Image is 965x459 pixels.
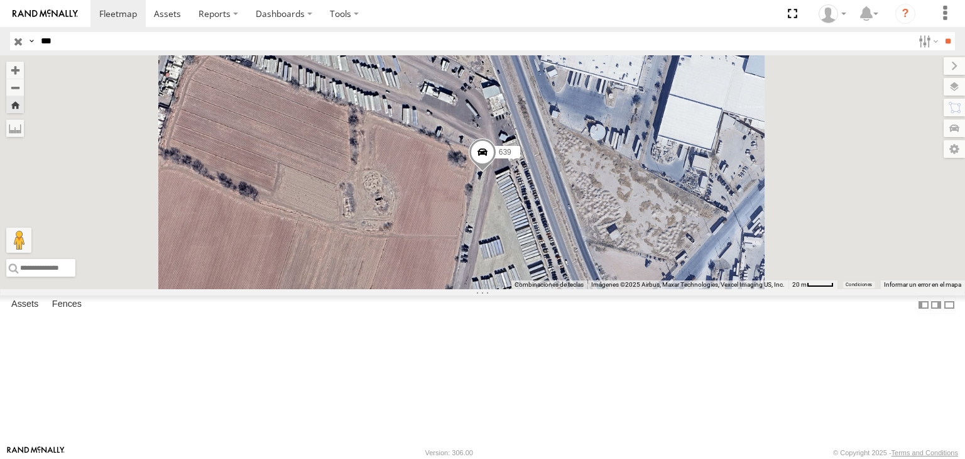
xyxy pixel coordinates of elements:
[515,280,584,289] button: Combinaciones de teclas
[591,281,785,288] span: Imágenes ©2025 Airbus, Maxar Technologies, Vexcel Imaging US, Inc.
[499,148,511,157] span: 639
[6,96,24,113] button: Zoom Home
[884,281,961,288] a: Informar un error en el mapa
[943,296,956,314] label: Hide Summary Table
[6,228,31,253] button: Arrastra el hombrecito naranja al mapa para abrir Street View
[6,62,24,79] button: Zoom in
[5,296,45,314] label: Assets
[26,32,36,50] label: Search Query
[930,296,942,314] label: Dock Summary Table to the Right
[13,9,78,18] img: rand-logo.svg
[814,4,851,23] div: Irving Rodriguez
[917,296,930,314] label: Dock Summary Table to the Left
[6,119,24,137] label: Measure
[7,446,65,459] a: Visit our Website
[792,281,807,288] span: 20 m
[46,296,88,314] label: Fences
[425,449,473,456] div: Version: 306.00
[846,282,872,287] a: Condiciones (se abre en una nueva pestaña)
[913,32,940,50] label: Search Filter Options
[891,449,958,456] a: Terms and Conditions
[895,4,915,24] i: ?
[944,140,965,158] label: Map Settings
[788,280,837,289] button: Escala del mapa: 20 m por 39 píxeles
[833,449,958,456] div: © Copyright 2025 -
[6,79,24,96] button: Zoom out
